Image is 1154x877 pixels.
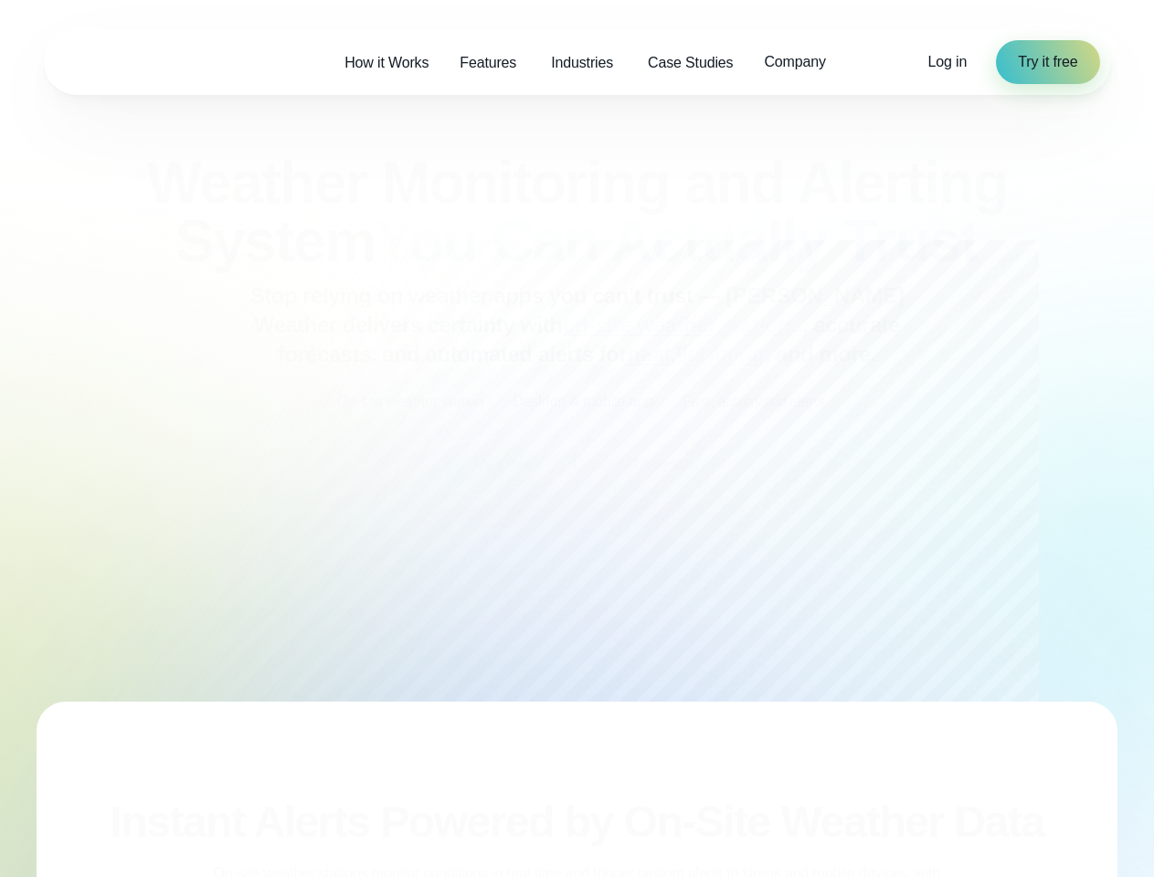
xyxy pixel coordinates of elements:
[928,51,968,73] a: Log in
[632,44,748,81] a: Case Studies
[344,52,429,74] span: How it Works
[551,52,613,74] span: Industries
[996,40,1099,84] a: Try it free
[764,51,825,73] span: Company
[1018,51,1077,73] span: Try it free
[460,52,516,74] span: Features
[329,44,444,81] a: How it Works
[928,54,968,69] span: Log in
[648,52,733,74] span: Case Studies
